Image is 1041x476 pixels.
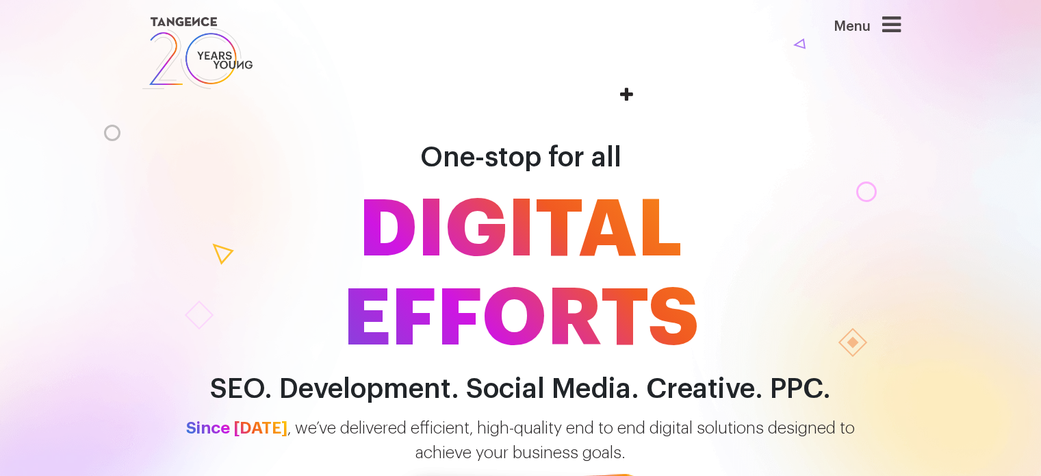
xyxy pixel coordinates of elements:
span: Since [DATE] [186,420,287,436]
span: One-stop for all [420,144,621,171]
img: logo SVG [141,14,255,92]
span: DIGITAL EFFORTS [131,186,911,364]
h2: SEO. Development. Social Media. Creative. PPC. [131,374,911,405]
p: , we’ve delivered efficient, high-quality end to end digital solutions designed to achieve your b... [131,416,911,465]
